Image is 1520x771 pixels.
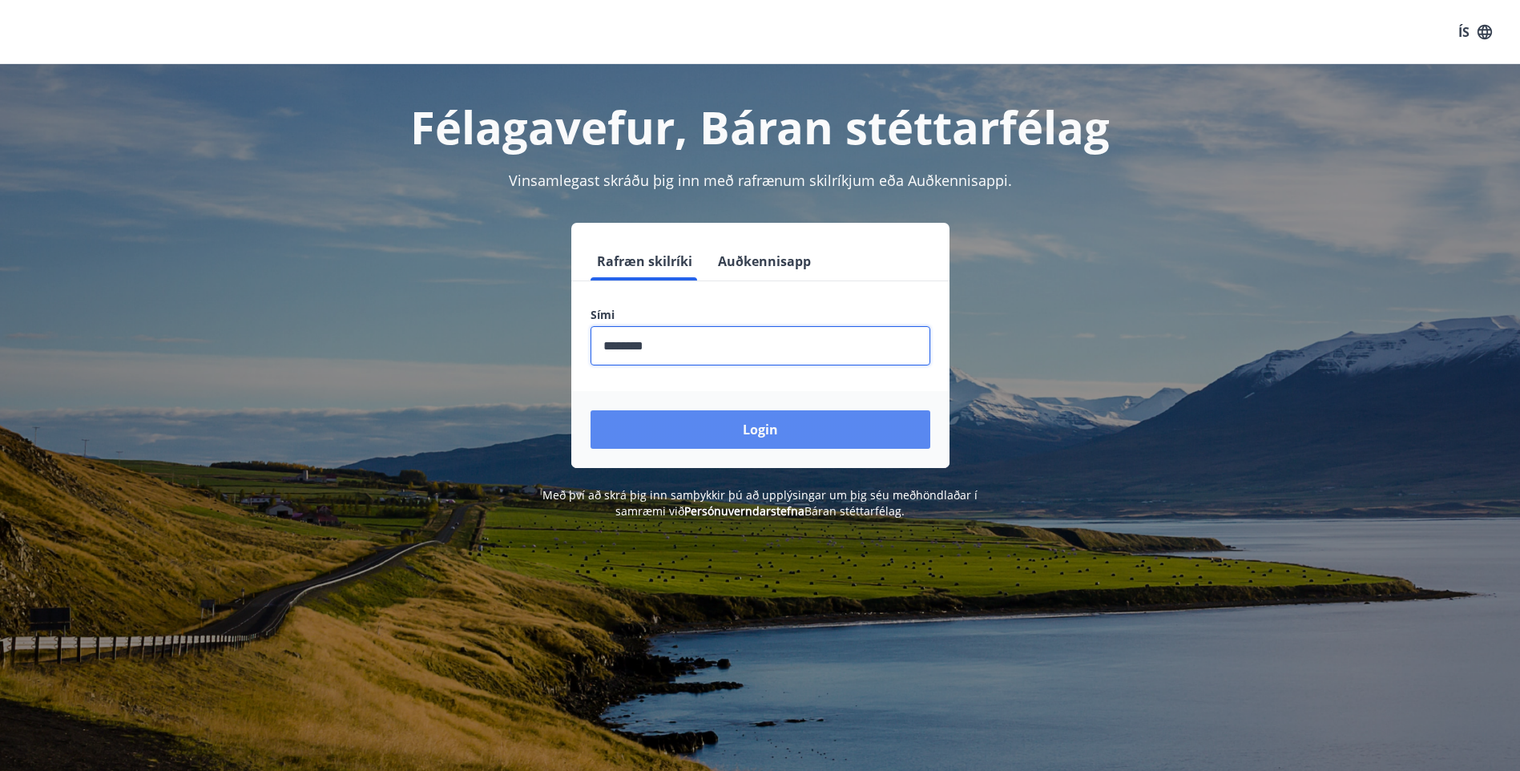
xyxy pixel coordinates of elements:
[203,96,1318,157] h1: Félagavefur, Báran stéttarfélag
[591,410,930,449] button: Login
[591,307,930,323] label: Sími
[1449,18,1501,46] button: ÍS
[509,171,1012,190] span: Vinsamlegast skráðu þig inn með rafrænum skilríkjum eða Auðkennisappi.
[684,503,804,519] a: Persónuverndarstefna
[591,242,699,281] button: Rafræn skilríki
[542,487,978,519] span: Með því að skrá þig inn samþykkir þú að upplýsingar um þig séu meðhöndlaðar í samræmi við Báran s...
[712,242,817,281] button: Auðkennisapp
